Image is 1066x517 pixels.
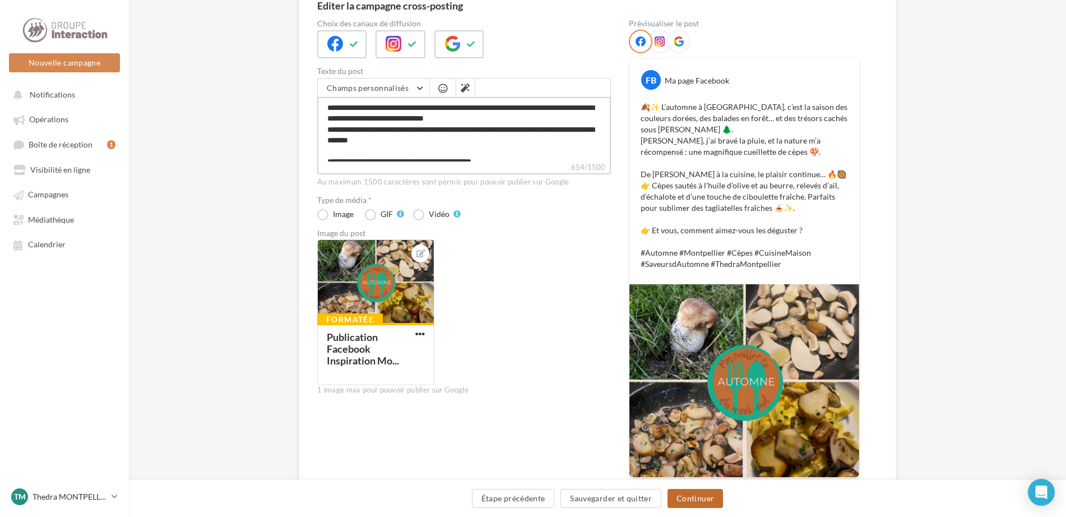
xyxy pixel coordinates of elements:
span: Notifications [30,90,75,99]
div: 1 image max pour pouvoir publier sur Google [317,385,611,395]
button: Étape précédente [472,489,555,508]
button: Champs personnalisés [318,79,429,98]
label: Type de média * [317,196,611,204]
div: Publication Facebook Inspiration Mo... [327,331,399,367]
a: Boîte de réception1 [7,134,122,155]
div: 1 [107,140,115,149]
button: Notifications [7,84,118,104]
div: GIF [381,210,393,218]
label: Texte du post [317,67,611,75]
div: Formatée [317,313,383,326]
button: Continuer [668,489,723,508]
a: Calendrier [7,234,122,254]
div: La prévisualisation est non-contractuelle [629,478,860,492]
button: Sauvegarder et quitter [560,489,661,508]
label: 654/1500 [317,161,611,174]
label: Choix des canaux de diffusion [317,20,611,27]
a: Médiathèque [7,209,122,229]
div: Vidéo [429,210,449,218]
span: Boîte de réception [29,140,92,149]
div: Editer la campagne cross-posting [317,1,463,11]
div: Image du post [317,229,611,237]
span: Calendrier [28,240,66,250]
span: Opérations [29,115,68,124]
span: Visibilité en ligne [30,165,90,174]
span: Champs personnalisés [327,83,409,93]
span: TM [14,491,26,502]
div: Open Intercom Messenger [1028,479,1055,506]
span: Campagnes [28,190,68,200]
div: Au maximum 1500 caractères sont permis pour pouvoir publier sur Google [317,177,611,187]
div: Prévisualiser le post [629,20,860,27]
button: Nouvelle campagne [9,53,120,72]
a: Visibilité en ligne [7,159,122,179]
span: Médiathèque [28,215,74,224]
p: 🍂✨ L’automne à [GEOGRAPHIC_DATA], c’est la saison des couleurs dorées, des balades en forêt… et d... [641,101,848,270]
a: Opérations [7,109,122,129]
a: TM Thedra MONTPELLIER [9,486,120,507]
p: Thedra MONTPELLIER [33,491,107,502]
div: FB [641,70,661,90]
a: Campagnes [7,184,122,204]
div: Image [333,210,354,218]
div: Ma page Facebook [665,75,729,86]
